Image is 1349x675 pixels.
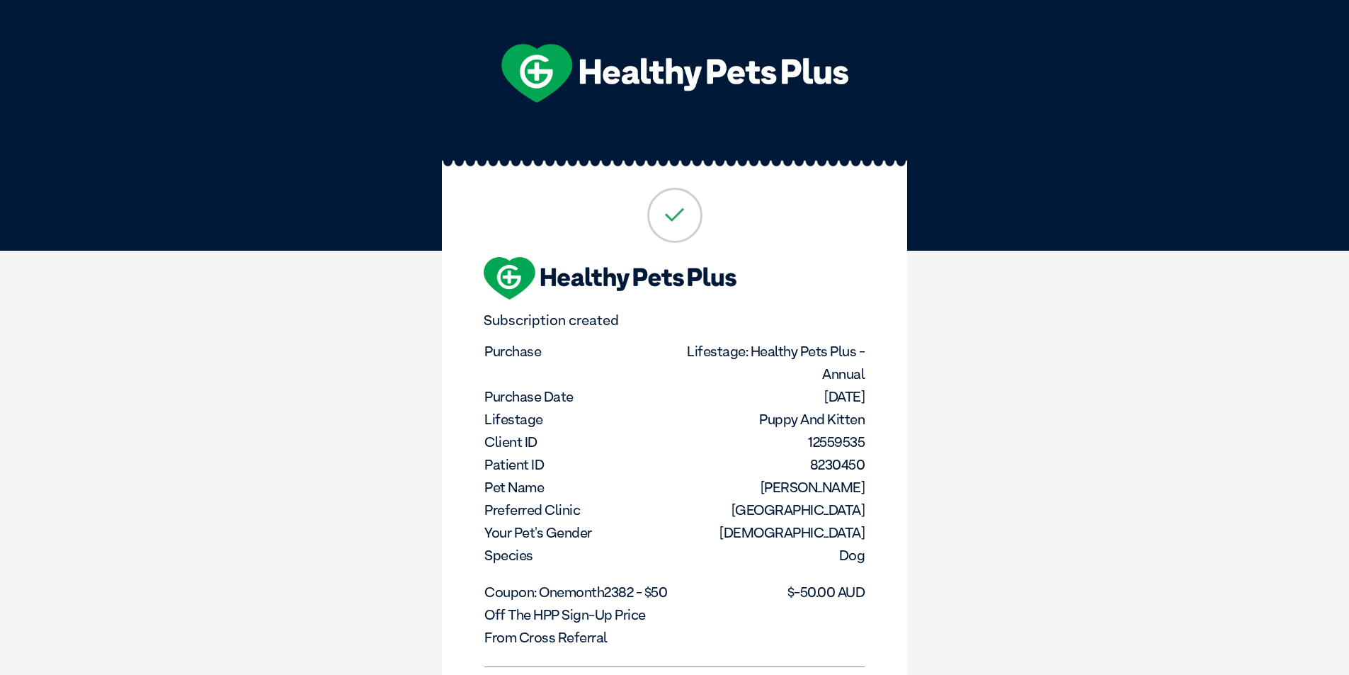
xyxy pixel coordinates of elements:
[484,257,736,300] img: hpp-logo
[501,44,848,103] img: hpp-logo-landscape-green-white.png
[676,408,865,431] dd: Puppy and Kitten
[676,431,865,453] dd: 12559535
[676,340,865,385] dd: Lifestage: Healthy Pets Plus - Annual
[676,544,865,567] dd: Dog
[484,312,865,329] p: Subscription created
[484,476,673,499] dt: Pet Name
[484,340,673,363] dt: Purchase
[676,385,865,408] dd: [DATE]
[676,581,865,603] dd: $-50.00 AUD
[484,544,673,567] dt: Species
[676,499,865,521] dd: [GEOGRAPHIC_DATA]
[484,453,673,476] dt: Patient ID
[484,385,673,408] dt: Purchase Date
[484,431,673,453] dt: Client ID
[676,453,865,476] dd: 8230450
[676,476,865,499] dd: [PERSON_NAME]
[676,521,865,544] dd: [DEMOGRAPHIC_DATA]
[484,521,673,544] dt: Your pet's gender
[484,499,673,521] dt: Preferred Clinic
[484,581,673,649] dt: Coupon: onemonth2382 - $50 off the HPP sign-up price from cross referral
[484,408,673,431] dt: Lifestage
